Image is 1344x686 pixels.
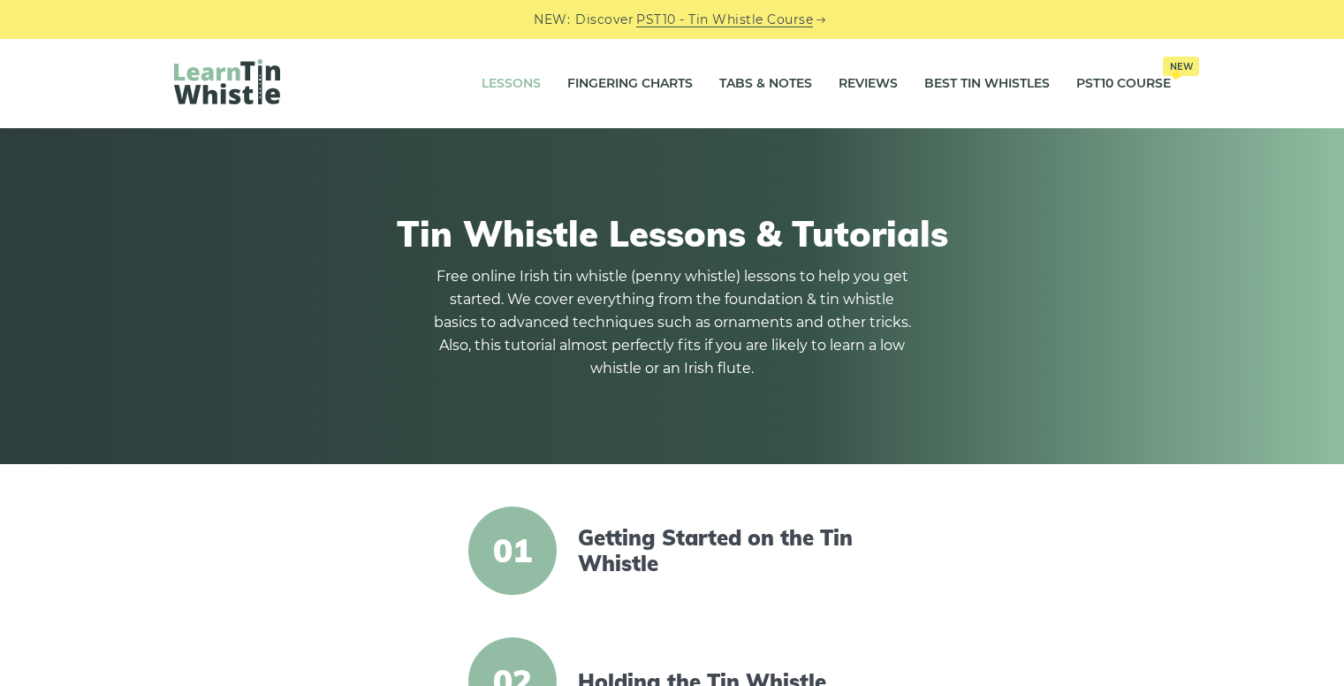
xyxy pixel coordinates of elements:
a: Best Tin Whistles [924,62,1050,106]
a: Lessons [482,62,541,106]
img: LearnTinWhistle.com [174,59,280,104]
h1: Tin Whistle Lessons & Tutorials [174,212,1171,255]
a: Getting Started on the Tin Whistle [578,525,882,576]
a: Reviews [839,62,898,106]
a: Fingering Charts [567,62,693,106]
a: PST10 CourseNew [1076,62,1171,106]
span: New [1163,57,1199,76]
p: Free online Irish tin whistle (penny whistle) lessons to help you get started. We cover everythin... [434,265,911,380]
a: Tabs & Notes [719,62,812,106]
span: 01 [468,507,557,595]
